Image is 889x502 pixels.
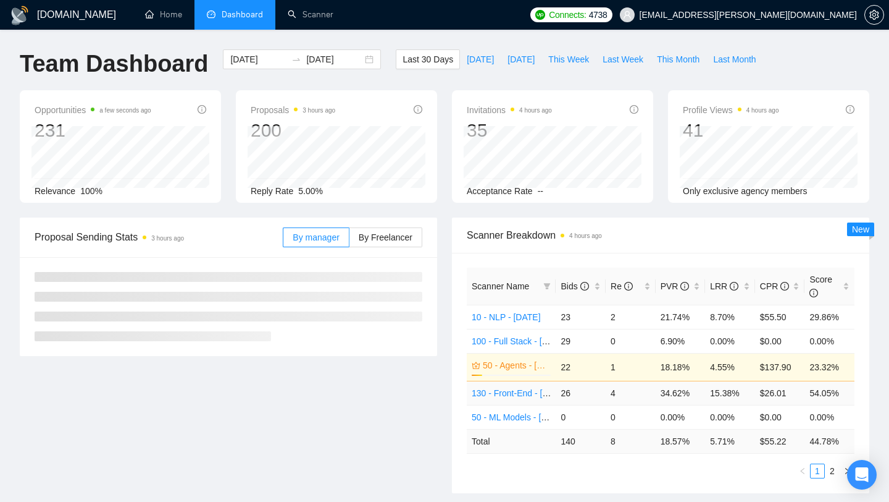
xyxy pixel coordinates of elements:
span: This Week [548,53,589,66]
div: 200 [251,119,335,142]
td: 0.00% [705,405,755,429]
span: Dashboard [222,9,263,20]
span: [DATE] [507,53,535,66]
span: info-circle [780,282,789,291]
button: [DATE] [501,49,541,69]
span: 5.00% [298,186,323,196]
td: $55.50 [755,305,805,329]
li: 1 [810,464,825,479]
span: 4738 [589,8,607,22]
span: info-circle [846,105,854,114]
span: -- [538,186,543,196]
div: 41 [683,119,779,142]
span: This Month [657,53,699,66]
td: 0.00% [804,405,854,429]
td: 15.38% [705,381,755,405]
span: dashboard [207,10,215,19]
span: crown [472,361,480,370]
a: setting [864,10,884,20]
img: upwork-logo.png [535,10,545,20]
span: Only exclusive agency members [683,186,808,196]
span: Re [611,281,633,291]
td: 54.05% [804,381,854,405]
span: info-circle [198,105,206,114]
time: 4 hours ago [746,107,779,114]
time: 4 hours ago [519,107,552,114]
td: 44.78 % [804,429,854,453]
div: 35 [467,119,552,142]
td: 23.32% [804,353,854,381]
td: 18.18% [656,353,706,381]
td: 34.62% [656,381,706,405]
a: 130 - Front-End - [DATE] [472,388,567,398]
td: 0.00% [656,405,706,429]
span: Opportunities [35,103,151,117]
span: Bids [561,281,588,291]
button: [DATE] [460,49,501,69]
td: 4.55% [705,353,755,381]
td: 23 [556,305,606,329]
img: logo [10,6,30,25]
li: Next Page [840,464,854,479]
h1: Team Dashboard [20,49,208,79]
td: $137.90 [755,353,805,381]
span: Last Week [603,53,643,66]
a: 50 - Agents - [DATE] [483,359,548,372]
span: Acceptance Rate [467,186,533,196]
a: searchScanner [288,9,333,20]
span: 100% [80,186,102,196]
td: 1 [606,353,656,381]
span: Last Month [713,53,756,66]
button: Last 30 Days [396,49,460,69]
td: 0.00% [804,329,854,353]
td: 8 [606,429,656,453]
li: 2 [825,464,840,479]
span: left [799,467,806,475]
button: Last Month [706,49,762,69]
span: Scanner Name [472,281,529,291]
span: By Freelancer [359,232,412,242]
td: 0.00% [705,329,755,353]
a: 2 [825,464,839,478]
span: CPR [760,281,789,291]
button: left [795,464,810,479]
span: info-circle [809,289,818,297]
span: LRR [710,281,738,291]
td: 6.90% [656,329,706,353]
span: Connects: [549,8,586,22]
div: Open Intercom Messenger [847,460,877,490]
td: 4 [606,381,656,405]
a: 100 - Full Stack - [DATE] [472,336,567,346]
li: Previous Page [795,464,810,479]
span: info-circle [624,282,633,291]
time: 3 hours ago [303,107,335,114]
time: a few seconds ago [99,107,151,114]
span: right [843,467,851,475]
button: This Week [541,49,596,69]
div: 231 [35,119,151,142]
td: 22 [556,353,606,381]
span: Reply Rate [251,186,293,196]
button: right [840,464,854,479]
input: End date [306,53,362,66]
td: 26 [556,381,606,405]
a: 10 - NLP - [DATE] [472,312,541,322]
time: 3 hours ago [151,235,184,242]
span: By manager [293,232,339,242]
button: This Month [650,49,706,69]
button: Last Week [596,49,650,69]
td: 21.74% [656,305,706,329]
span: [DATE] [467,53,494,66]
td: $0.00 [755,405,805,429]
span: user [623,11,632,19]
td: $0.00 [755,329,805,353]
span: Scanner Breakdown [467,228,854,243]
span: Invitations [467,103,552,117]
time: 4 hours ago [569,232,602,239]
td: $ 55.22 [755,429,805,453]
td: 29 [556,329,606,353]
td: 0 [556,405,606,429]
span: swap-right [291,54,301,64]
a: homeHome [145,9,182,20]
td: 8.70% [705,305,755,329]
